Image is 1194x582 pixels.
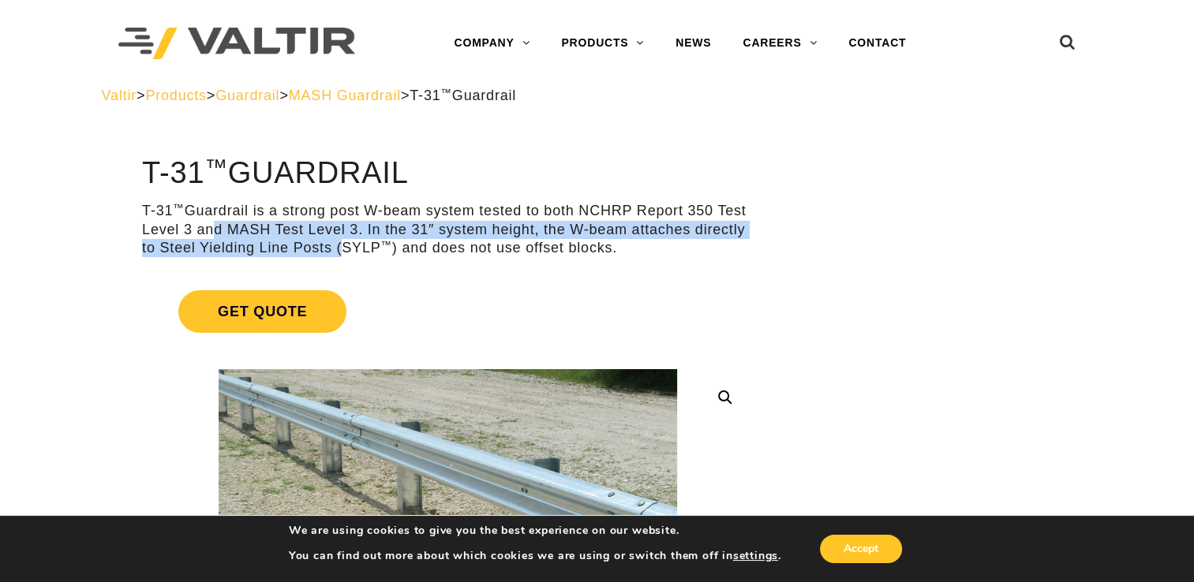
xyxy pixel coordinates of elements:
button: Accept [820,535,902,563]
a: Valtir [102,88,137,103]
a: Products [145,88,206,103]
sup: ™ [204,155,227,180]
a: MASH Guardrail [289,88,401,103]
img: Valtir [118,28,355,60]
p: T-31 Guardrail is a strong post W-beam system tested to both NCHRP Report 350 Test Level 3 and MA... [142,202,754,257]
a: PRODUCTS [545,28,660,59]
a: NEWS [660,28,727,59]
a: Guardrail [215,88,279,103]
p: You can find out more about which cookies we are using or switch them off in . [289,549,781,563]
sup: ™ [380,239,391,251]
sup: ™ [173,202,184,214]
a: CAREERS [727,28,833,59]
h1: T-31 Guardrail [142,157,754,190]
a: CONTACT [833,28,922,59]
div: > > > > [102,87,1093,105]
a: COMPANY [438,28,545,59]
sup: ™ [440,87,451,99]
button: settings [733,549,778,563]
p: We are using cookies to give you the best experience on our website. [289,524,781,538]
a: Get Quote [142,271,754,352]
span: Get Quote [178,290,346,333]
span: T-31 Guardrail [410,88,516,103]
